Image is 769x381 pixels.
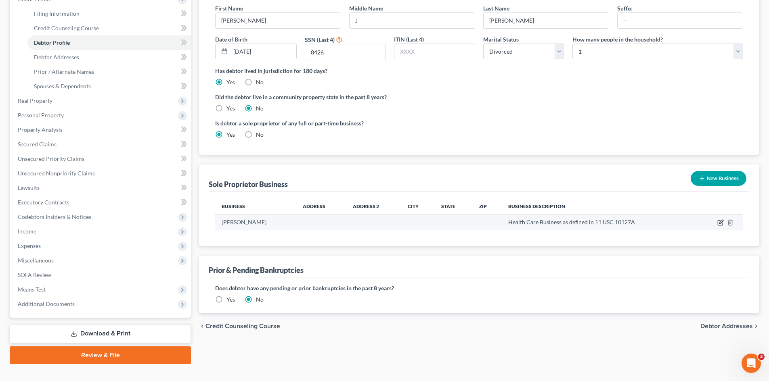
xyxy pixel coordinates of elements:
[215,198,296,214] th: Business
[256,131,264,139] label: No
[34,25,99,31] span: Credit Counseling Course
[484,13,609,28] input: --
[34,39,70,46] span: Debtor Profile
[296,198,346,214] th: Address
[394,35,424,44] label: ITIN (Last 4)
[742,354,761,373] iframe: Intercom live chat
[215,119,475,127] label: Is debtor a sole proprietor of any full or part-time business?
[27,6,191,21] a: Filing Information
[18,228,36,235] span: Income
[27,21,191,35] a: Credit Counseling Course
[215,67,743,75] label: Has debtor lived in jurisdiction for 180 days?
[18,155,84,162] span: Unsecured Priority Claims
[700,323,753,329] span: Debtor Addresses
[226,296,235,304] label: Yes
[256,78,264,86] label: No
[18,112,64,119] span: Personal Property
[230,44,296,59] input: MM/DD/YYYY
[691,171,746,186] button: New Business
[27,35,191,50] a: Debtor Profile
[572,35,663,44] label: How many people in the household?
[215,35,247,44] label: Date of Birth
[502,214,698,230] td: Health Care Business as defined in 11 USC 10127A
[401,198,435,214] th: City
[346,198,401,214] th: Address 2
[27,50,191,65] a: Debtor Addresses
[226,104,235,112] label: Yes
[618,13,743,28] input: --
[11,181,191,195] a: Lawsuits
[700,323,759,329] button: Debtor Addresses chevron_right
[215,93,743,101] label: Did the debtor live in a community property state in the past 8 years?
[305,35,335,44] label: SSN (Last 4)
[18,170,95,177] span: Unsecured Nonpriority Claims
[215,4,243,12] label: First Name
[18,257,54,264] span: Miscellaneous
[483,35,519,44] label: Marital Status
[205,323,280,329] span: Credit Counseling Course
[18,300,75,307] span: Additional Documents
[435,198,473,214] th: State
[216,13,341,28] input: --
[11,268,191,282] a: SOFA Review
[502,198,698,214] th: Business Description
[11,166,191,181] a: Unsecured Nonpriority Claims
[215,214,296,230] td: [PERSON_NAME]
[617,4,632,12] label: Suffix
[34,68,94,75] span: Prior / Alternate Names
[11,123,191,137] a: Property Analysis
[11,137,191,152] a: Secured Claims
[10,324,191,343] a: Download & Print
[349,4,383,12] label: Middle Name
[11,152,191,166] a: Unsecured Priority Claims
[18,199,69,206] span: Executory Contracts
[209,179,288,189] div: Sole Proprietor Business
[256,104,264,112] label: No
[18,126,63,133] span: Property Analysis
[11,195,191,210] a: Executory Contracts
[10,346,191,364] a: Review & File
[305,44,386,60] input: XXXX
[256,296,264,304] label: No
[18,184,40,191] span: Lawsuits
[753,323,759,329] i: chevron_right
[199,323,205,329] i: chevron_left
[483,4,509,12] label: Last Name
[34,83,91,90] span: Spouses & Dependents
[758,354,765,360] span: 3
[34,10,80,17] span: Filing Information
[215,284,743,292] label: Does debtor have any pending or prior bankruptcies in the past 8 years?
[18,141,57,148] span: Secured Claims
[27,65,191,79] a: Prior / Alternate Names
[18,286,46,293] span: Means Test
[18,97,52,104] span: Real Property
[209,265,304,275] div: Prior & Pending Bankruptcies
[18,213,91,220] span: Codebtors Insiders & Notices
[226,131,235,139] label: Yes
[27,79,191,94] a: Spouses & Dependents
[226,78,235,86] label: Yes
[18,242,41,249] span: Expenses
[394,44,475,59] input: XXXX
[350,13,475,28] input: M.I
[199,323,280,329] button: chevron_left Credit Counseling Course
[473,198,502,214] th: Zip
[34,54,79,60] span: Debtor Addresses
[18,271,51,278] span: SOFA Review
